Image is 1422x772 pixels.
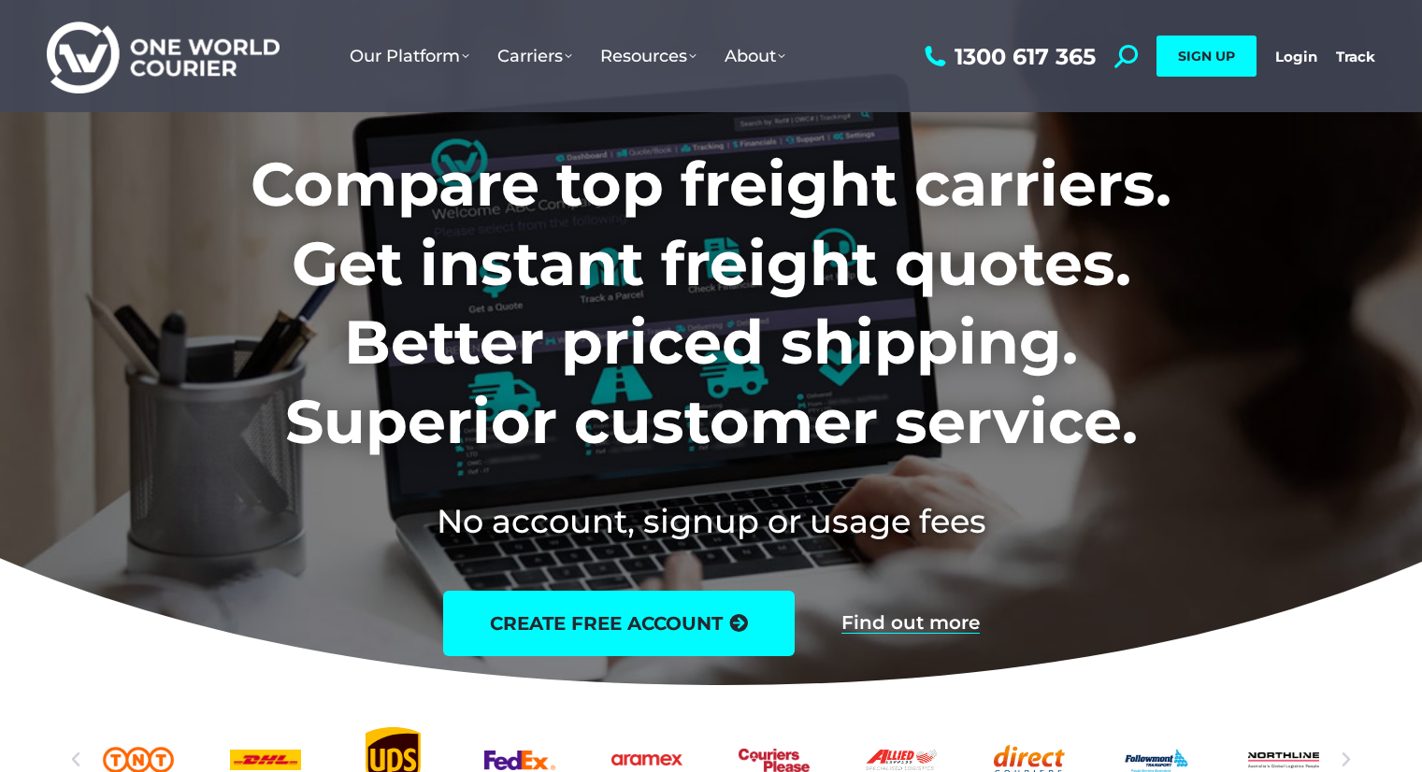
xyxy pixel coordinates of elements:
[1178,48,1235,64] span: SIGN UP
[711,27,799,85] a: About
[483,27,586,85] a: Carriers
[127,498,1295,544] h2: No account, signup or usage fees
[725,46,785,66] span: About
[586,27,711,85] a: Resources
[127,145,1295,461] h1: Compare top freight carriers. Get instant freight quotes. Better priced shipping. Superior custom...
[1275,48,1317,65] a: Login
[841,613,980,634] a: Find out more
[350,46,469,66] span: Our Platform
[47,19,280,94] img: One World Courier
[443,591,795,656] a: create free account
[920,45,1096,68] a: 1300 617 365
[1336,48,1375,65] a: Track
[497,46,572,66] span: Carriers
[600,46,697,66] span: Resources
[1156,36,1257,77] a: SIGN UP
[336,27,483,85] a: Our Platform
